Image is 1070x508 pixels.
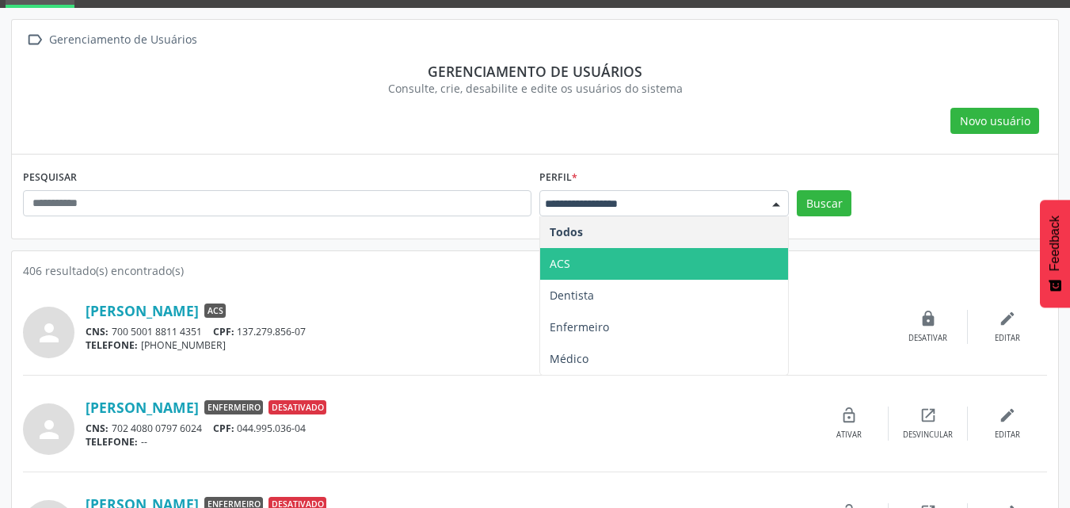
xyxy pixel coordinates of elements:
[797,190,851,217] button: Buscar
[213,325,234,338] span: CPF:
[903,430,953,441] div: Desvincular
[204,304,226,318] span: ACS
[86,302,199,319] a: [PERSON_NAME]
[836,430,862,441] div: Ativar
[999,310,1016,327] i: edit
[550,351,588,366] span: Médico
[34,80,1036,97] div: Consulte, crie, desabilite e edite os usuários do sistema
[960,113,1030,129] span: Novo usuário
[86,435,809,449] div: --
[920,407,937,424] i: open_in_new
[920,310,937,327] i: lock
[995,333,1020,344] div: Editar
[35,319,63,347] i: person
[908,333,947,344] div: Desativar
[999,407,1016,424] i: edit
[86,338,138,352] span: TELEFONE:
[550,288,594,303] span: Dentista
[550,224,583,239] span: Todos
[550,256,570,271] span: ACS
[1040,200,1070,307] button: Feedback - Mostrar pesquisa
[46,29,200,52] div: Gerenciamento de Usuários
[550,319,609,334] span: Enfermeiro
[268,400,326,414] span: Desativado
[86,338,889,352] div: [PHONE_NUMBER]
[1048,216,1062,271] span: Feedback
[86,435,138,449] span: TELEFONE:
[204,400,263,414] span: Enfermeiro
[34,63,1036,80] div: Gerenciamento de usuários
[35,415,63,444] i: person
[539,166,577,190] label: Perfil
[995,430,1020,441] div: Editar
[23,262,1047,279] div: 406 resultado(s) encontrado(s)
[213,422,234,435] span: CPF:
[86,422,809,435] div: 702 4080 0797 6024 044.995.036-04
[23,29,200,52] a:  Gerenciamento de Usuários
[86,325,889,338] div: 700 5001 8811 4351 137.279.856-07
[86,422,109,435] span: CNS:
[840,407,858,424] i: lock_open
[23,166,77,190] label: PESQUISAR
[86,399,199,416] a: [PERSON_NAME]
[950,108,1039,135] button: Novo usuário
[23,29,46,52] i: 
[86,325,109,338] span: CNS:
